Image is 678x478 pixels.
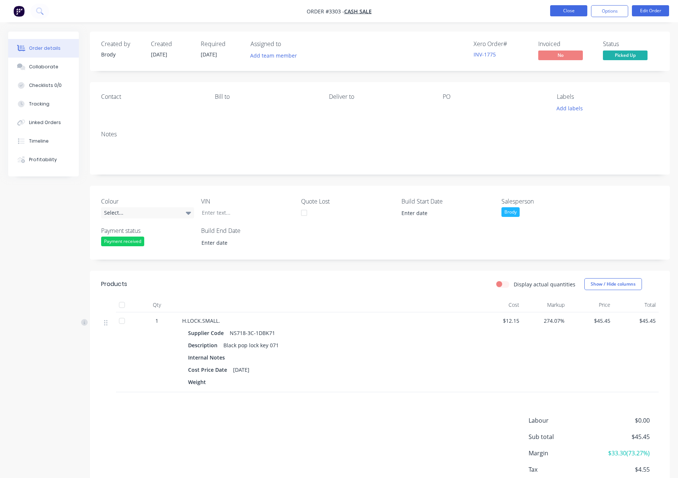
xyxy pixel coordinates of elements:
[616,317,656,325] span: $45.45
[443,93,545,100] div: PO
[29,45,61,52] div: Order details
[529,432,595,441] span: Sub total
[215,93,317,100] div: Bill to
[101,51,142,58] div: Brody
[220,340,282,351] div: Black pop lock key 071
[101,40,142,48] div: Created by
[101,93,203,100] div: Contact
[151,40,192,48] div: Created
[8,132,79,150] button: Timeline
[196,237,289,248] input: Enter date
[246,51,301,61] button: Add team member
[595,432,650,441] span: $45.45
[525,317,565,325] span: 274.07%
[101,131,659,138] div: Notes
[550,5,587,16] button: Close
[155,317,158,325] span: 1
[101,207,194,218] div: Select...
[396,208,489,219] input: Enter date
[101,197,194,206] label: Colour
[529,449,595,458] span: Margin
[568,297,613,312] div: Price
[591,5,628,17] button: Options
[201,197,294,206] label: VIN
[135,297,179,312] div: Qty
[101,237,144,246] div: Payment received
[595,416,650,425] span: $0.00
[613,297,659,312] div: Total
[401,197,494,206] label: Build Start Date
[29,156,57,163] div: Profitability
[251,51,301,61] button: Add team member
[603,40,659,48] div: Status
[595,465,650,474] span: $4.55
[552,103,587,113] button: Add labels
[201,40,242,48] div: Required
[538,51,583,60] span: No
[474,40,529,48] div: Xero Order #
[557,93,659,100] div: Labels
[344,8,372,15] a: Cash Sale
[501,207,520,217] div: Brody
[8,76,79,95] button: Checklists 0/0
[603,51,648,62] button: Picked Up
[632,5,669,16] button: Edit Order
[182,317,220,324] span: H.LOCK.SMALL.
[301,197,394,206] label: Quote Lost
[29,101,49,107] div: Tracking
[29,138,49,144] div: Timeline
[480,317,519,325] span: $12.15
[201,226,294,235] label: Build End Date
[188,352,228,363] div: Internal Notes
[101,280,127,289] div: Products
[230,364,252,375] div: [DATE]
[538,40,594,48] div: Invoiced
[8,113,79,132] button: Linked Orders
[307,8,344,15] span: Order #3303 -
[151,51,167,58] span: [DATE]
[29,82,62,89] div: Checklists 0/0
[501,197,594,206] label: Salesperson
[188,377,209,387] div: Weight
[514,280,575,288] label: Display actual quantities
[529,465,595,474] span: Tax
[251,40,325,48] div: Assigned to
[522,297,568,312] div: Markup
[329,93,431,100] div: Deliver to
[529,416,595,425] span: Labour
[29,64,58,70] div: Collaborate
[201,51,217,58] span: [DATE]
[477,297,522,312] div: Cost
[8,58,79,76] button: Collaborate
[188,364,230,375] div: Cost Price Date
[8,150,79,169] button: Profitability
[101,226,194,235] label: Payment status
[13,6,25,17] img: Factory
[188,328,227,338] div: Supplier Code
[227,328,278,338] div: NS718-3C-1DBK71
[29,119,61,126] div: Linked Orders
[8,39,79,58] button: Order details
[595,449,650,458] span: $33.30 ( 73.27 %)
[571,317,610,325] span: $45.45
[474,51,496,58] a: INV-1775
[603,51,648,60] span: Picked Up
[8,95,79,113] button: Tracking
[584,278,642,290] button: Show / Hide columns
[188,340,220,351] div: Description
